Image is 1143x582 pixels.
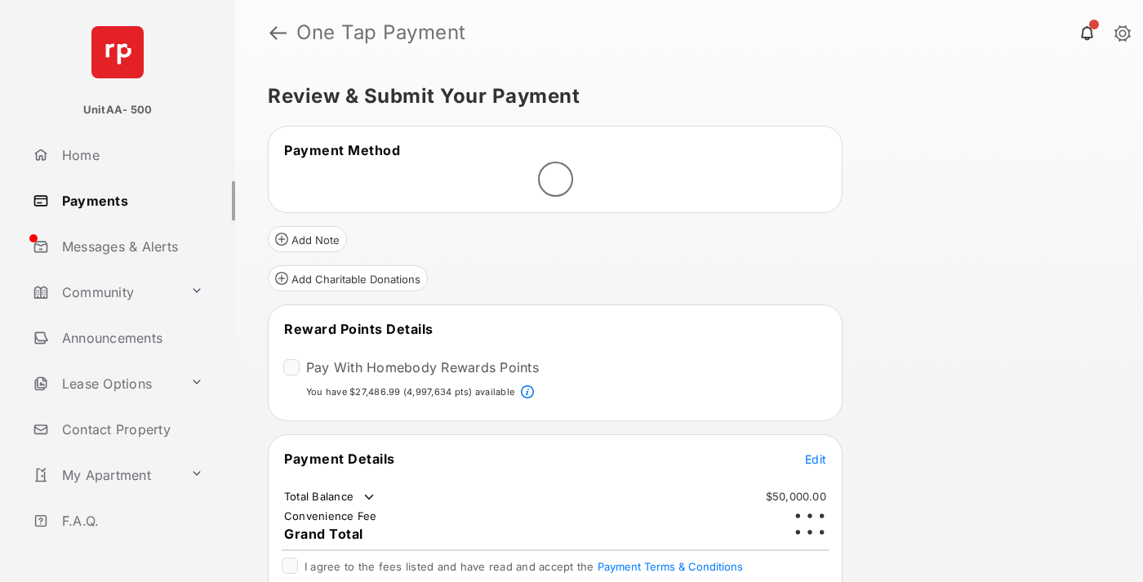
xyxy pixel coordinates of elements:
a: F.A.Q. [26,501,235,540]
a: Contact Property [26,410,235,449]
label: Pay With Homebody Rewards Points [306,359,539,375]
h5: Review & Submit Your Payment [268,87,1097,106]
a: Announcements [26,318,235,358]
a: My Apartment [26,455,184,495]
a: Payments [26,181,235,220]
p: UnitAA- 500 [83,102,153,118]
a: Messages & Alerts [26,227,235,266]
span: I agree to the fees listed and have read and accept the [305,560,743,573]
td: Convenience Fee [283,509,378,523]
span: Grand Total [284,526,363,542]
a: Community [26,273,184,312]
button: Add Note [268,226,347,252]
img: svg+xml;base64,PHN2ZyB4bWxucz0iaHR0cDovL3d3dy53My5vcmcvMjAwMC9zdmciIHdpZHRoPSI2NCIgaGVpZ2h0PSI2NC... [91,26,144,78]
span: Reward Points Details [284,321,434,337]
td: $50,000.00 [765,489,827,504]
span: Payment Method [284,142,400,158]
strong: One Tap Payment [296,23,466,42]
span: Edit [805,452,826,466]
td: Total Balance [283,489,377,505]
span: Payment Details [284,451,395,467]
a: Home [26,136,235,175]
p: You have $27,486.99 (4,997,634 pts) available [306,385,514,399]
button: Edit [805,451,826,467]
a: Lease Options [26,364,184,403]
button: I agree to the fees listed and have read and accept the [598,560,743,573]
button: Add Charitable Donations [268,265,428,291]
